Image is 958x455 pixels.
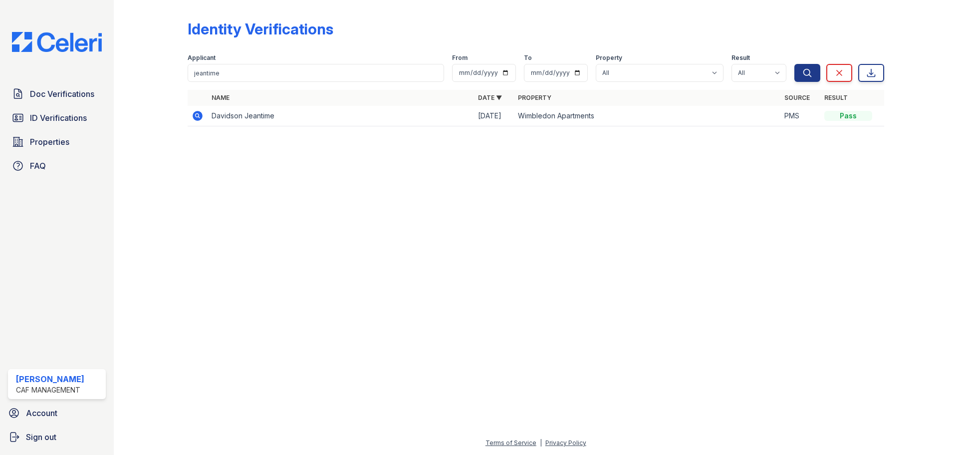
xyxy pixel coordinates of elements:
a: Source [784,94,810,101]
a: Date ▼ [478,94,502,101]
label: Property [596,54,622,62]
td: PMS [780,106,820,126]
a: Sign out [4,427,110,447]
div: | [540,439,542,447]
div: [PERSON_NAME] [16,373,84,385]
span: Properties [30,136,69,148]
a: Property [518,94,551,101]
label: To [524,54,532,62]
a: Terms of Service [485,439,536,447]
a: Name [212,94,230,101]
label: From [452,54,468,62]
span: Account [26,407,57,419]
span: ID Verifications [30,112,87,124]
span: FAQ [30,160,46,172]
a: Account [4,403,110,423]
input: Search by name or phone number [188,64,444,82]
div: Identity Verifications [188,20,333,38]
label: Applicant [188,54,216,62]
span: Sign out [26,431,56,443]
a: Privacy Policy [545,439,586,447]
a: Result [824,94,848,101]
a: Properties [8,132,106,152]
div: Pass [824,111,872,121]
td: Davidson Jeantime [208,106,474,126]
div: CAF Management [16,385,84,395]
a: FAQ [8,156,106,176]
a: Doc Verifications [8,84,106,104]
td: Wimbledon Apartments [514,106,780,126]
td: [DATE] [474,106,514,126]
a: ID Verifications [8,108,106,128]
span: Doc Verifications [30,88,94,100]
img: CE_Logo_Blue-a8612792a0a2168367f1c8372b55b34899dd931a85d93a1a3d3e32e68fde9ad4.png [4,32,110,52]
label: Result [731,54,750,62]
